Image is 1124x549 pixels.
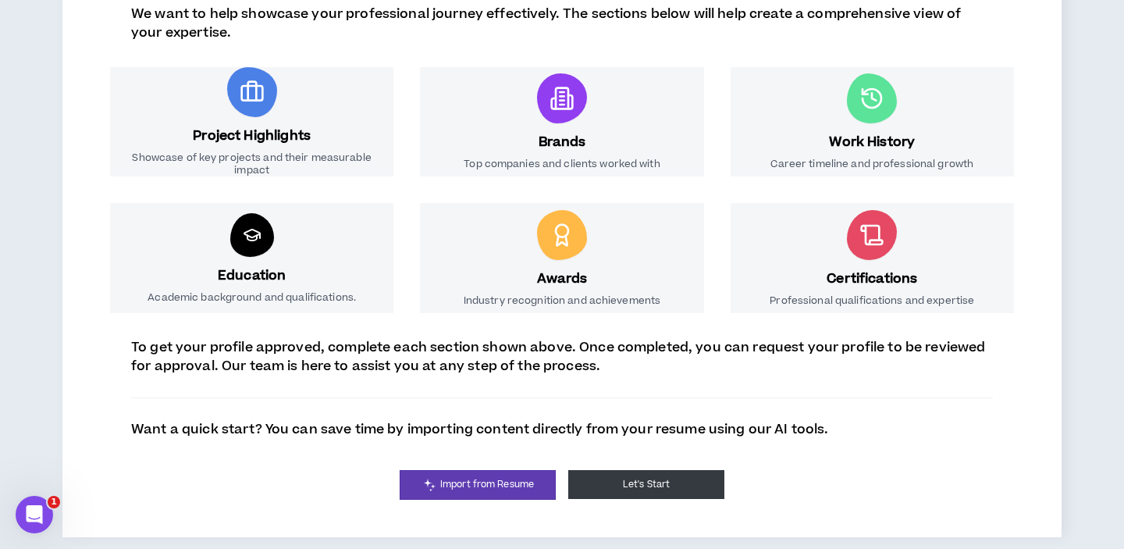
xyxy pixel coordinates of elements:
p: Academic background and qualifications. [148,291,356,304]
h3: Project Highlights [193,127,311,145]
span: 1 [48,496,60,508]
p: Want a quick start? You can save time by importing content directly from your resume using our AI... [131,420,829,439]
span: Import from Resume [440,477,534,492]
button: Let's Start [568,470,724,499]
iframe: Intercom live chat [16,496,53,533]
h3: Certifications [827,269,917,288]
h3: Brands [539,133,586,152]
h3: Work History [829,133,915,152]
p: Career timeline and professional growth [770,158,973,170]
h3: Education [218,266,286,285]
p: Professional qualifications and expertise [770,294,974,307]
a: Import from Resume [400,470,556,500]
p: To get your profile approved, complete each section shown above. Once completed, you can request ... [131,338,993,376]
p: Industry recognition and achievements [464,294,660,307]
p: Top companies and clients worked with [464,158,660,170]
p: Showcase of key projects and their measurable impact [126,152,378,176]
p: We want to help showcase your professional journey effectively. The sections below will help crea... [131,5,993,42]
h3: Awards [537,269,588,288]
